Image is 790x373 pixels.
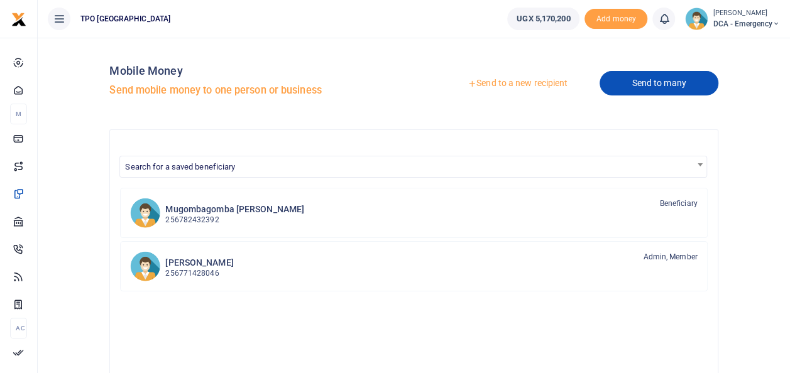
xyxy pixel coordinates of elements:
a: Send to many [600,71,718,95]
h6: Mugombagomba [PERSON_NAME] [165,204,304,215]
h5: Send mobile money to one person or business [109,84,409,97]
a: AO [PERSON_NAME] 256771428046 Admin, Member [120,241,707,291]
span: Search for a saved beneficiary [125,162,235,171]
span: DCA - Emergency [713,18,780,30]
small: [PERSON_NAME] [713,8,780,19]
span: Search for a saved beneficiary [120,156,706,176]
img: profile-user [685,8,708,30]
li: M [10,104,27,124]
span: Admin, Member [643,251,697,262]
a: Add money [584,13,647,23]
p: 256771428046 [165,268,233,279]
span: UGX 5,170,200 [517,13,570,25]
li: Wallet ballance [502,8,584,30]
img: AO [130,251,160,281]
a: Send to a new recipient [436,72,600,95]
a: logo-small logo-large logo-large [11,14,26,23]
a: UGX 5,170,200 [507,8,579,30]
span: Add money [584,9,647,30]
li: Toup your wallet [584,9,647,30]
span: TPO [GEOGRAPHIC_DATA] [75,13,175,24]
img: MJp [130,198,160,228]
a: MJp Mugombagomba [PERSON_NAME] 256782432392 Beneficiary [120,188,707,238]
a: profile-user [PERSON_NAME] DCA - Emergency [685,8,780,30]
span: Beneficiary [659,198,697,209]
span: Search for a saved beneficiary [119,156,706,178]
h6: [PERSON_NAME] [165,257,233,268]
h4: Mobile Money [109,64,409,78]
li: Ac [10,318,27,338]
p: 256782432392 [165,214,304,226]
img: logo-small [11,12,26,27]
